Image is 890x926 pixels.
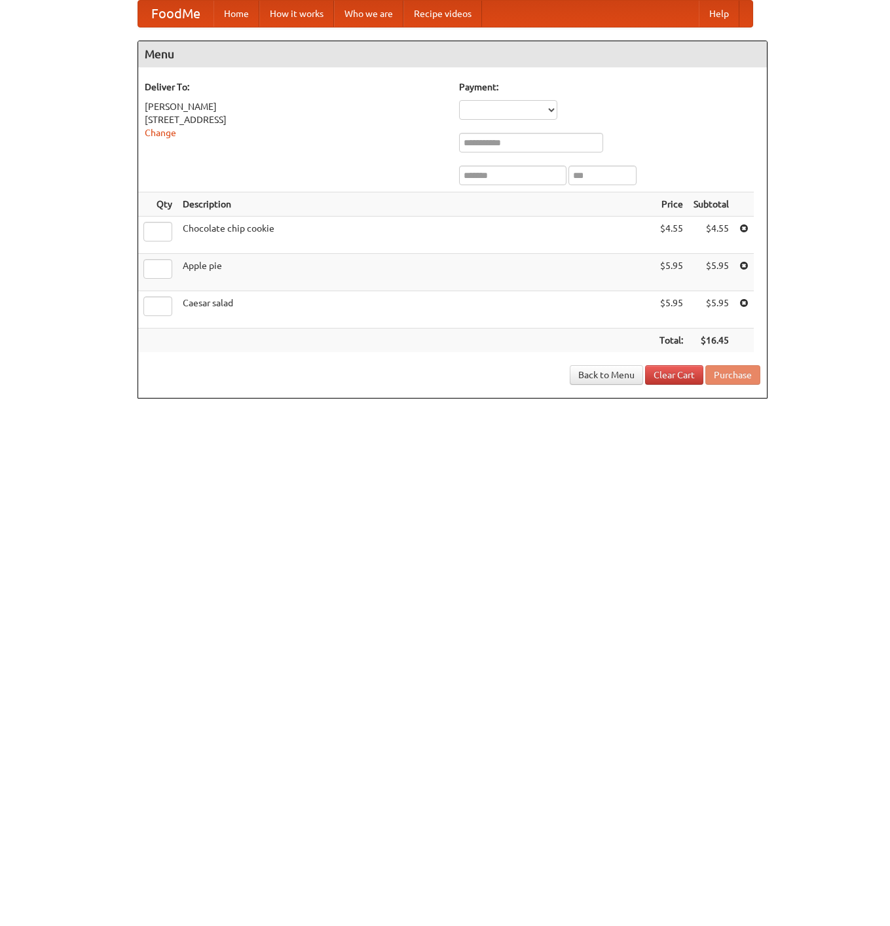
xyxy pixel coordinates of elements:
[654,217,688,254] td: $4.55
[459,80,760,94] h5: Payment:
[688,192,734,217] th: Subtotal
[688,217,734,254] td: $4.55
[654,192,688,217] th: Price
[654,254,688,291] td: $5.95
[259,1,334,27] a: How it works
[177,291,654,329] td: Caesar salad
[138,192,177,217] th: Qty
[570,365,643,385] a: Back to Menu
[177,254,654,291] td: Apple pie
[688,329,734,353] th: $16.45
[138,1,213,27] a: FoodMe
[145,113,446,126] div: [STREET_ADDRESS]
[403,1,482,27] a: Recipe videos
[145,80,446,94] h5: Deliver To:
[213,1,259,27] a: Home
[645,365,703,385] a: Clear Cart
[177,192,654,217] th: Description
[334,1,403,27] a: Who we are
[699,1,739,27] a: Help
[654,329,688,353] th: Total:
[688,254,734,291] td: $5.95
[705,365,760,385] button: Purchase
[145,128,176,138] a: Change
[654,291,688,329] td: $5.95
[145,100,446,113] div: [PERSON_NAME]
[688,291,734,329] td: $5.95
[177,217,654,254] td: Chocolate chip cookie
[138,41,767,67] h4: Menu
